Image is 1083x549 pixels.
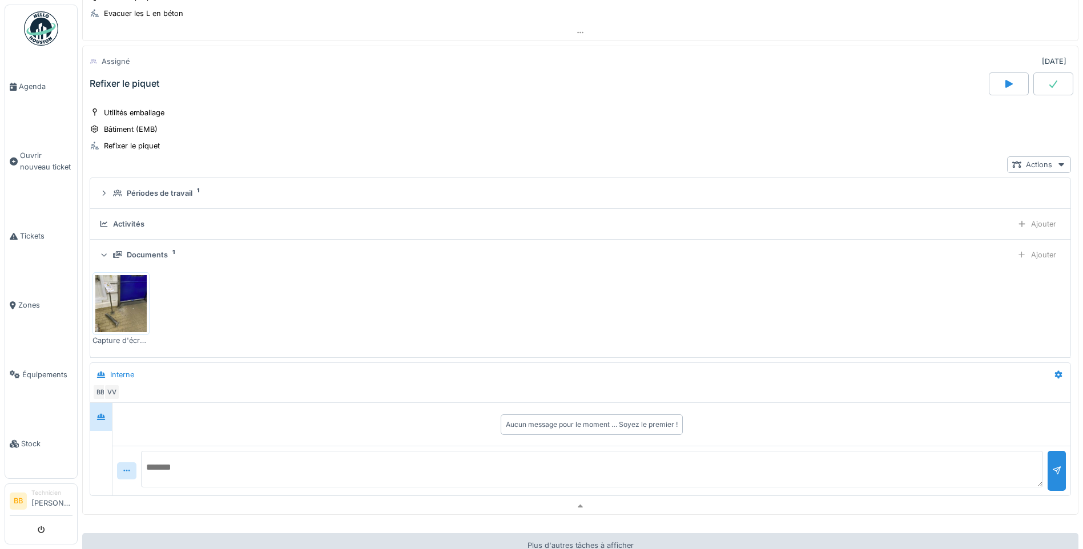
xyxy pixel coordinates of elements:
div: BB [92,384,108,400]
summary: Périodes de travail1 [95,183,1066,204]
a: Agenda [5,52,77,121]
span: Agenda [19,81,73,92]
a: Équipements [5,340,77,409]
span: Équipements [22,369,73,380]
a: Stock [5,409,77,478]
div: Capture d'écran [DATE] 155854.png [92,335,150,346]
div: Documents [127,249,168,260]
a: Zones [5,271,77,340]
div: [DATE] [1042,56,1066,67]
div: VV [104,384,120,400]
div: Ajouter [1012,216,1061,232]
a: Ouvrir nouveau ticket [5,121,77,201]
a: Tickets [5,201,77,271]
div: Aucun message pour le moment … Soyez le premier ! [506,419,678,430]
span: Zones [18,300,73,310]
li: BB [10,493,27,510]
div: Actions [1007,156,1071,173]
div: Interne [110,369,134,380]
div: Technicien [31,489,73,497]
span: Tickets [20,231,73,241]
div: Evacuer les L en béton [104,8,183,19]
div: Refixer le piquet [104,140,160,151]
li: [PERSON_NAME] [31,489,73,513]
span: Ouvrir nouveau ticket [20,150,73,172]
summary: Documents1Ajouter [95,244,1066,265]
div: Refixer le piquet [90,78,159,89]
div: Assigné [102,56,130,67]
div: Ajouter [1012,247,1061,263]
span: Stock [21,438,73,449]
div: Utilités emballage [104,107,164,118]
summary: ActivitésAjouter [95,213,1066,235]
img: Badge_color-CXgf-gQk.svg [24,11,58,46]
img: qs1gebvtb3bqv3cs9r4i1rqmk24k [95,275,147,332]
div: Activités [113,219,144,229]
div: Périodes de travail [127,188,192,199]
div: Bâtiment (EMB) [104,124,158,135]
a: BB Technicien[PERSON_NAME] [10,489,73,516]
